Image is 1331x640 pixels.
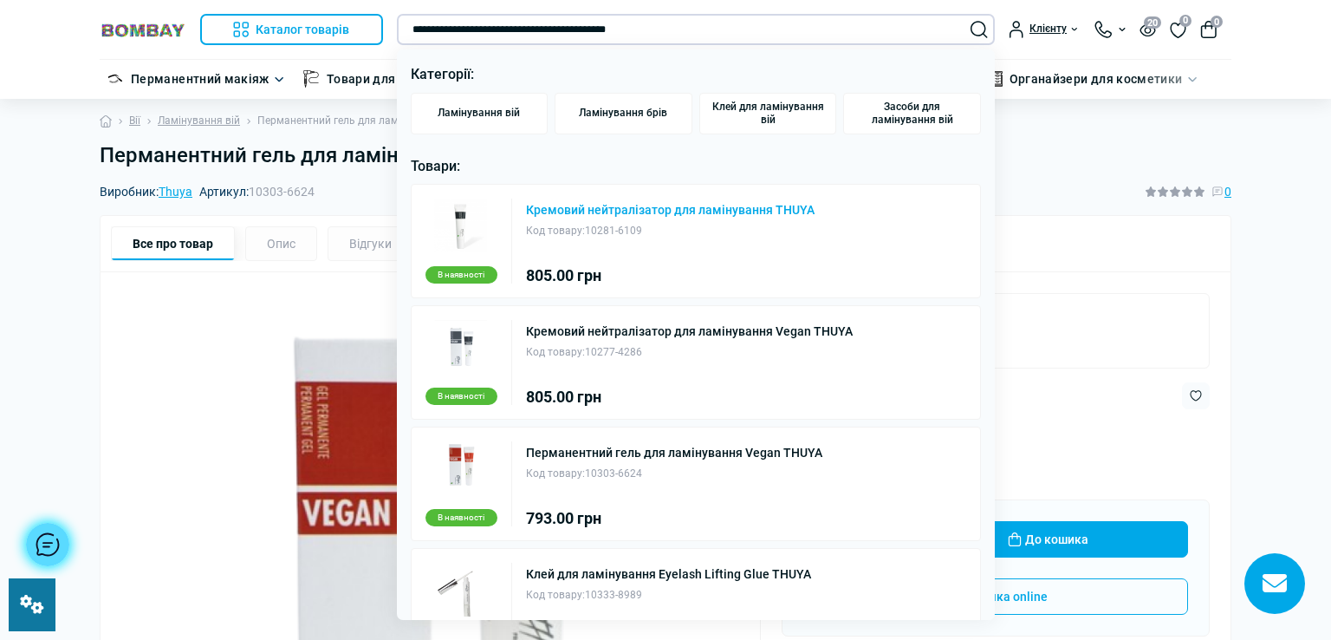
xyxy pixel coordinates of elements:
div: 10303-6624 [526,466,822,482]
div: 805.00 грн [526,389,853,405]
span: Код товару: [526,225,585,237]
a: Кремовий нейтралізатор для ламінування Vegan THUYA [526,325,853,337]
div: 805.00 грн [526,268,815,284]
img: Товари для тату [302,70,320,88]
a: Засоби для ламінування вій [843,93,981,134]
span: Код товару: [526,346,585,358]
a: Ламінування вій [411,93,549,134]
div: 10277-4286 [526,344,853,361]
span: Ламінування брів [579,107,667,120]
span: Код товару: [526,589,585,601]
div: 10281-6109 [526,223,815,239]
a: Кремовий нейтралізатор для ламінування THUYA [526,204,815,216]
a: Товари для тату [327,69,425,88]
a: Перманентний макіяж [131,69,269,88]
img: Перманентний гель для ламінування Vegan THUYA [434,441,488,495]
span: Ламінування вій [438,107,520,120]
a: 0 [1170,20,1186,39]
button: Search [971,21,988,38]
div: В наявності [425,266,497,284]
span: Клей для ламінування вій [707,101,829,127]
button: Каталог товарів [200,14,383,45]
img: Кремовий нейтралізатор для ламінування Vegan THUYA [434,320,488,374]
p: Категорії: [411,63,982,86]
a: Органайзери для косметики [1010,69,1183,88]
span: 0 [1211,16,1223,28]
div: В наявності [425,388,497,405]
span: Засоби для ламінування вій [851,101,973,127]
p: Товари: [411,155,982,178]
span: Код товару: [526,467,585,480]
button: 20 [1139,22,1156,36]
img: Перманентний макіяж [107,70,124,88]
a: Клей для ламінування вій [699,93,837,134]
span: 20 [1144,16,1161,29]
span: 0 [1179,15,1191,27]
img: Кремовий нейтралізатор для ламінування THUYA [434,199,488,252]
img: Клей для ламінування Eyelash Lifting Glue THUYA [434,563,488,617]
div: 793.00 грн [526,511,822,526]
button: 0 [1200,21,1217,38]
a: Клей для ламінування Eyelash Lifting Glue THUYA [526,568,811,580]
a: Ламінування брів [555,93,692,134]
img: BOMBAY [100,22,186,38]
div: В наявності [425,509,497,526]
div: 10333-8989 [526,587,811,604]
a: Перманентний гель для ламінування Vegan THUYA [526,447,822,459]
